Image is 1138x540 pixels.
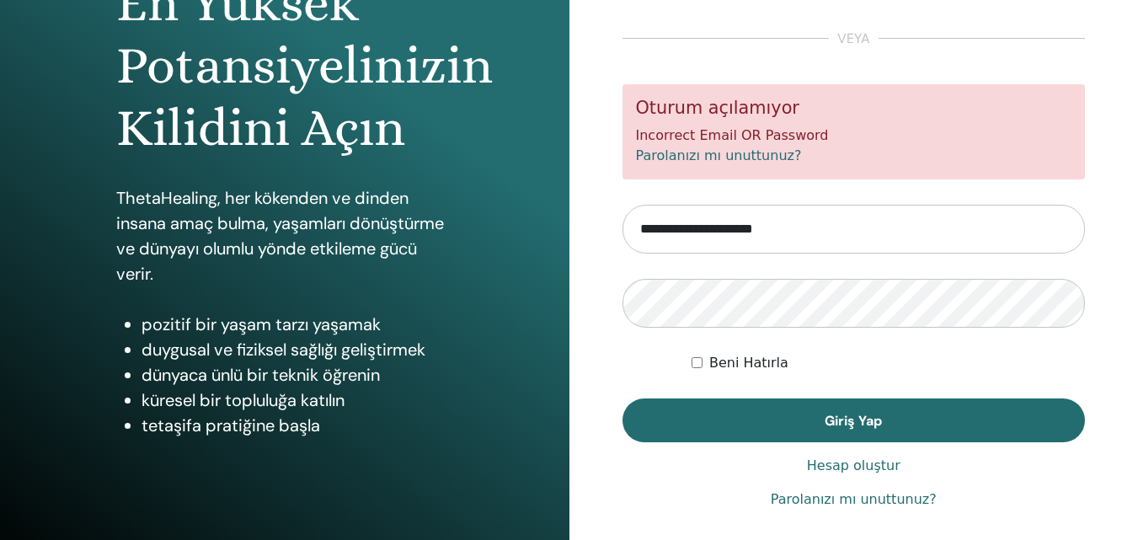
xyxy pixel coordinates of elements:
[622,398,1086,442] button: Giriş Yap
[142,312,453,337] li: pozitif bir yaşam tarzı yaşamak
[636,147,802,163] a: Parolanızı mı unuttunuz?
[142,337,453,362] li: duygusal ve fiziksel sağlığı geliştirmek
[829,29,879,49] span: veya
[142,413,453,438] li: tetaşifa pratiğine başla
[116,185,453,286] p: ThetaHealing, her kökenden ve dinden insana amaç bulma, yaşamları dönüştürme ve dünyayı olumlu yö...
[636,98,1072,119] h5: Oturum açılamıyor
[771,489,937,510] a: Parolanızı mı unuttunuz?
[825,412,882,430] span: Giriş Yap
[807,456,900,476] a: Hesap oluştur
[142,388,453,413] li: küresel bir topluluğa katılın
[622,84,1086,179] div: Incorrect Email OR Password
[142,362,453,388] li: dünyaca ünlü bir teknik öğrenin
[709,353,788,373] label: Beni Hatırla
[692,353,1085,373] div: Keep me authenticated indefinitely or until I manually logout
